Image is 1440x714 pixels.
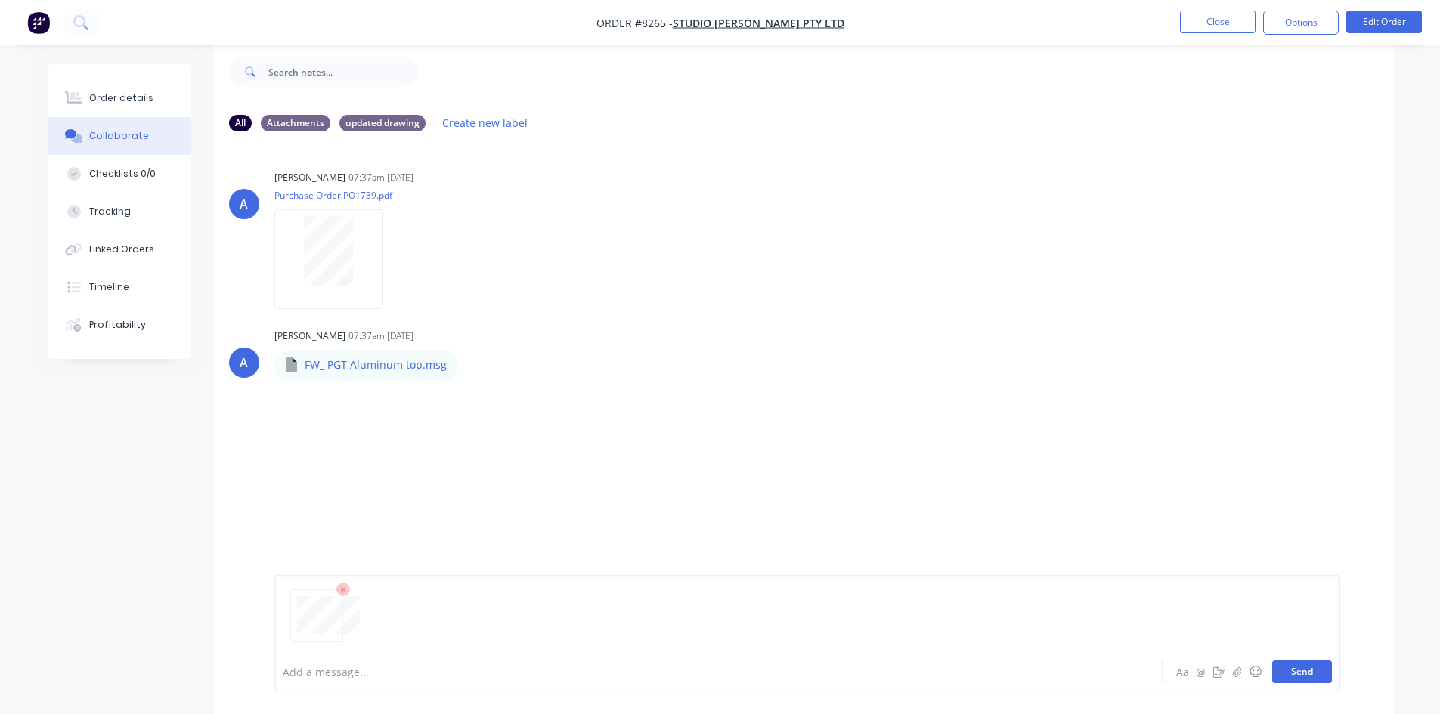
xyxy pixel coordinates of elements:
div: Tracking [89,205,131,218]
button: Send [1272,660,1332,683]
button: Create new label [435,113,536,133]
div: 07:37am [DATE] [348,329,413,343]
p: Purchase Order PO1739.pdf [274,189,398,202]
button: Close [1180,11,1256,33]
div: [PERSON_NAME] [274,171,345,184]
button: Profitability [48,306,191,344]
button: @ [1192,663,1210,681]
div: Collaborate [89,129,149,143]
button: Tracking [48,193,191,230]
button: Order details [48,79,191,117]
div: Attachments [261,115,330,131]
div: A [240,354,248,372]
a: Studio [PERSON_NAME] Pty Ltd [673,16,844,30]
img: Factory [27,11,50,34]
div: Profitability [89,318,146,332]
div: [PERSON_NAME] [274,329,345,343]
input: Search notes... [268,57,418,87]
span: Order #8265 - [596,16,673,30]
button: ☺ [1246,663,1265,681]
p: FW_ PGT Aluminum top.msg [305,357,447,372]
div: A [240,195,248,213]
div: Timeline [89,280,129,294]
div: Linked Orders [89,243,154,256]
div: updated drawing [339,115,426,131]
button: Timeline [48,268,191,306]
button: Linked Orders [48,230,191,268]
button: Checklists 0/0 [48,155,191,193]
button: Options [1263,11,1339,35]
div: 07:37am [DATE] [348,171,413,184]
button: Aa [1174,663,1192,681]
button: Edit Order [1346,11,1422,33]
button: Collaborate [48,117,191,155]
div: Checklists 0/0 [89,167,156,181]
div: Order details [89,91,153,105]
div: All [229,115,252,131]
